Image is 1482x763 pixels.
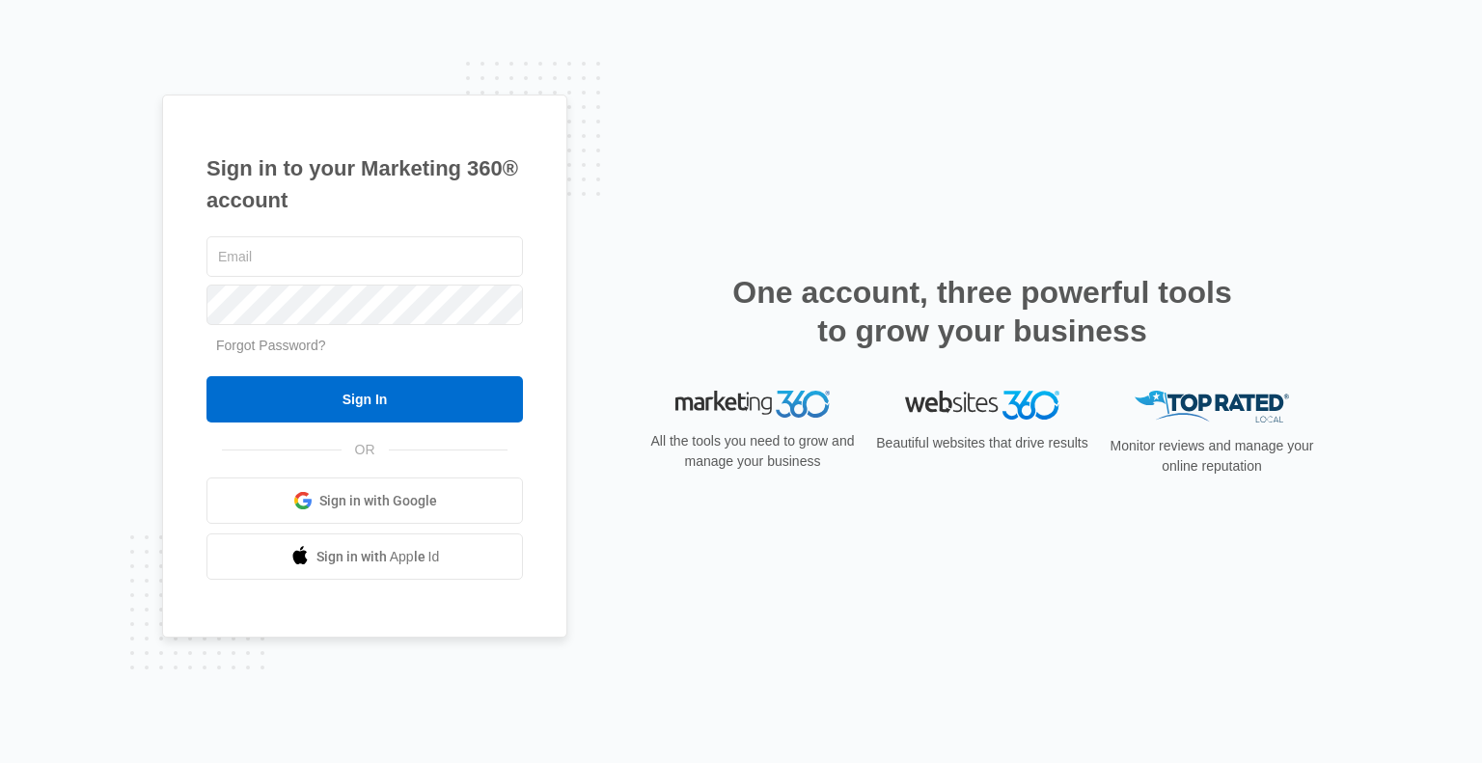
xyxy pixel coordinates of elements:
[206,477,523,524] a: Sign in with Google
[319,491,437,511] span: Sign in with Google
[874,433,1090,453] p: Beautiful websites that drive results
[216,338,326,353] a: Forgot Password?
[1135,391,1289,422] img: Top Rated Local
[206,236,523,277] input: Email
[316,547,440,567] span: Sign in with Apple Id
[905,391,1059,419] img: Websites 360
[206,533,523,580] a: Sign in with Apple Id
[206,152,523,216] h1: Sign in to your Marketing 360® account
[206,376,523,422] input: Sign In
[342,440,389,460] span: OR
[645,431,861,472] p: All the tools you need to grow and manage your business
[727,273,1238,350] h2: One account, three powerful tools to grow your business
[675,391,830,418] img: Marketing 360
[1104,436,1320,477] p: Monitor reviews and manage your online reputation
